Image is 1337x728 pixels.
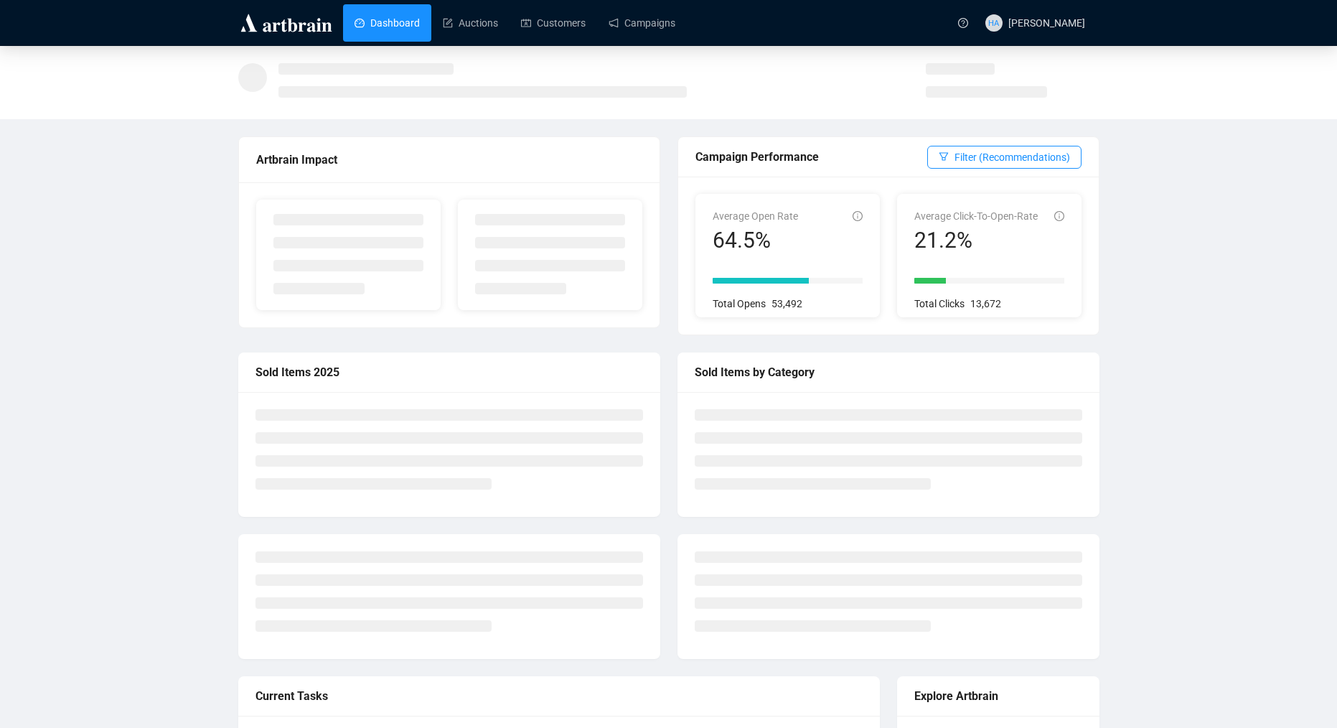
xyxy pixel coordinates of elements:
span: Total Opens [713,298,766,309]
span: info-circle [853,211,863,221]
button: Filter (Recommendations) [927,146,1082,169]
a: Customers [521,4,586,42]
span: Total Clicks [914,298,965,309]
div: 21.2% [914,227,1038,254]
div: Sold Items by Category [695,363,1082,381]
div: Artbrain Impact [256,151,642,169]
a: Campaigns [609,4,675,42]
div: Sold Items 2025 [255,363,643,381]
span: [PERSON_NAME] [1008,17,1085,29]
span: HA [988,17,999,29]
div: 64.5% [713,227,798,254]
span: Average Open Rate [713,210,798,222]
span: 53,492 [771,298,802,309]
span: filter [939,151,949,162]
img: logo [238,11,334,34]
div: Campaign Performance [695,148,927,166]
span: Filter (Recommendations) [954,149,1070,165]
span: info-circle [1054,211,1064,221]
span: Average Click-To-Open-Rate [914,210,1038,222]
a: Dashboard [355,4,420,42]
a: Auctions [443,4,498,42]
span: 13,672 [970,298,1001,309]
span: question-circle [958,18,968,28]
div: Current Tasks [255,687,863,705]
div: Explore Artbrain [914,687,1082,705]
